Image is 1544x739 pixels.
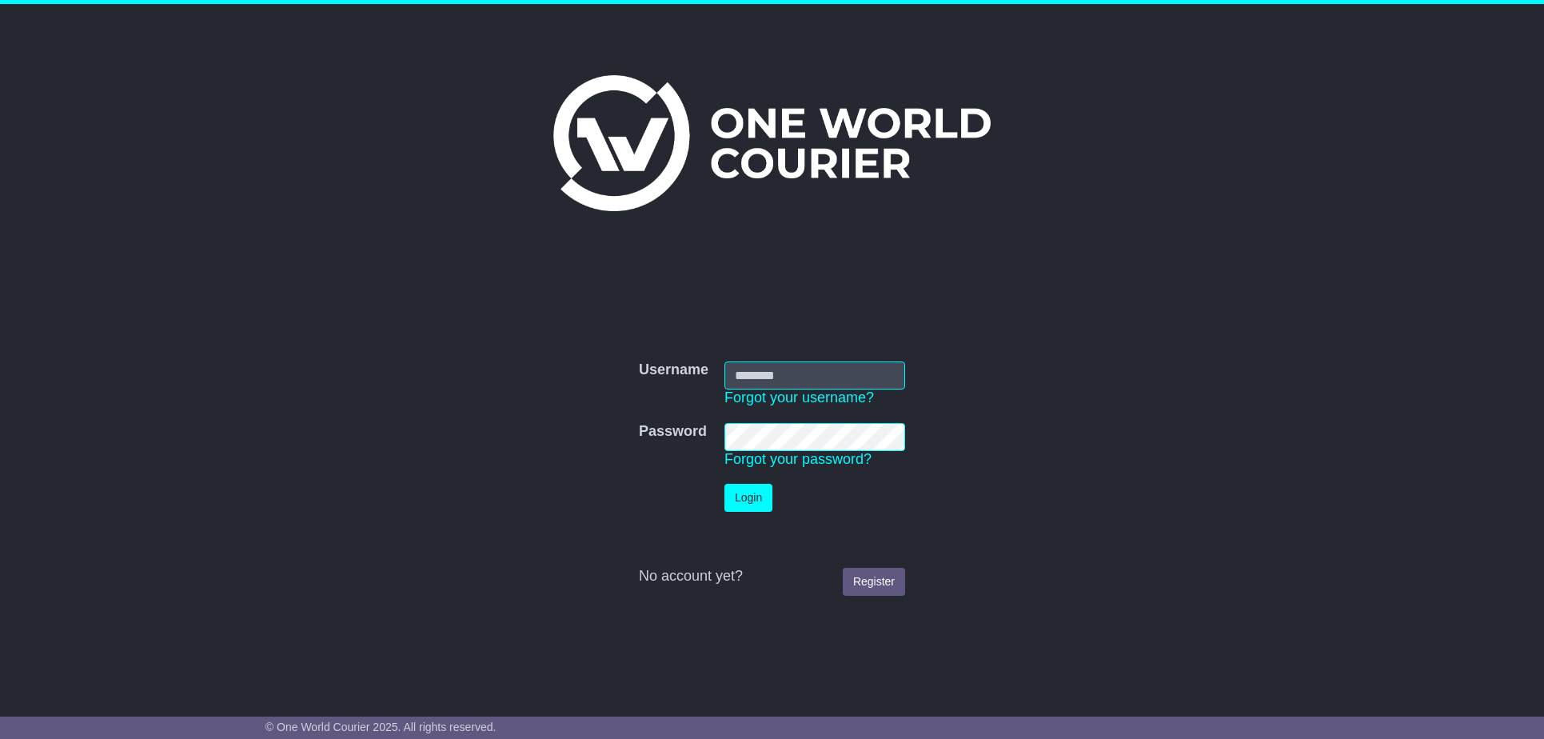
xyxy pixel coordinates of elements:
label: Password [639,423,707,441]
button: Login [724,484,772,512]
img: One World [553,75,990,211]
span: © One World Courier 2025. All rights reserved. [265,721,497,733]
a: Forgot your password? [724,451,872,467]
label: Username [639,362,708,379]
a: Register [843,568,905,596]
div: No account yet? [639,568,905,585]
a: Forgot your username? [724,389,874,405]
